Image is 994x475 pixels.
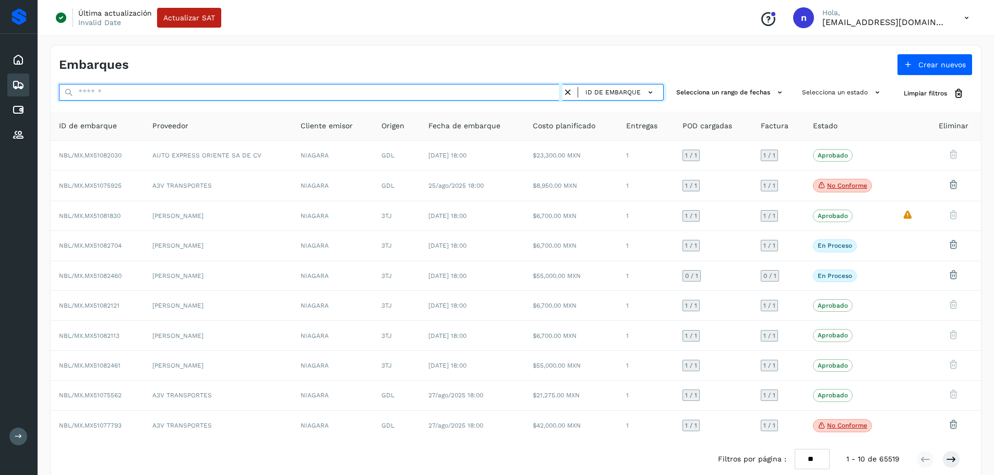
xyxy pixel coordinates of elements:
span: Cliente emisor [301,120,353,131]
p: Última actualización [78,8,152,18]
span: ID de embarque [59,120,117,131]
td: 1 [618,201,674,231]
span: Fecha de embarque [428,120,500,131]
span: NBL/MX.MX51075562 [59,392,122,399]
td: 1 [618,170,674,201]
span: 1 / 1 [763,392,775,398]
td: 1 [618,291,674,321]
td: NIAGARA [292,231,373,261]
td: A3V TRANSPORTES [144,411,292,441]
span: [DATE] 18:00 [428,152,466,159]
td: 3TJ [373,321,420,350]
td: NIAGARA [292,381,373,410]
p: Aprobado [818,212,848,220]
span: 1 / 1 [763,152,775,159]
span: 1 / 1 [763,302,775,309]
p: Aprobado [818,332,848,339]
td: $42,000.00 MXN [524,411,618,441]
span: 1 - 10 de 65519 [846,454,900,465]
td: NIAGARA [292,170,373,201]
p: En proceso [818,242,852,249]
td: 1 [618,141,674,170]
td: [PERSON_NAME] [144,261,292,291]
td: $6,700.00 MXN [524,291,618,321]
p: Aprobado [818,302,848,309]
button: Selecciona un rango de fechas [672,84,789,101]
span: 1 / 1 [685,152,697,159]
span: 1 / 1 [763,422,775,429]
td: [PERSON_NAME] [144,231,292,261]
td: [PERSON_NAME] [144,291,292,321]
td: $21,275.00 MXN [524,381,618,410]
span: NBL/MX.MX51082461 [59,362,121,369]
span: Actualizar SAT [163,14,215,21]
td: AUTO EXPRESS ORIENTE SA DE CV [144,141,292,170]
span: 25/ago/2025 18:00 [428,182,484,189]
span: NBL/MX.MX51082030 [59,152,122,159]
td: [PERSON_NAME] [144,321,292,350]
td: NIAGARA [292,141,373,170]
span: [DATE] 18:00 [428,302,466,309]
td: GDL [373,170,420,201]
td: 3TJ [373,351,420,381]
div: Embarques [7,74,29,96]
span: 0 / 1 [685,273,698,279]
button: Actualizar SAT [157,8,221,28]
td: NIAGARA [292,261,373,291]
button: Limpiar filtros [895,84,973,103]
span: [DATE] 18:00 [428,212,466,220]
p: No conforme [827,182,867,189]
span: Factura [761,120,788,131]
td: 1 [618,261,674,291]
span: 1 / 1 [763,182,775,189]
td: NIAGARA [292,321,373,350]
td: NIAGARA [292,201,373,231]
h4: Embarques [59,57,129,72]
td: 1 [618,231,674,261]
span: NBL/MX.MX51077793 [59,422,122,429]
td: [PERSON_NAME] [144,351,292,381]
td: 3TJ [373,291,420,321]
span: 1 / 1 [685,302,697,309]
td: $8,950.00 MXN [524,170,618,201]
button: Selecciona un estado [798,84,887,101]
span: 1 / 1 [685,182,697,189]
td: GDL [373,411,420,441]
span: 1 / 1 [685,333,697,339]
td: $6,700.00 MXN [524,201,618,231]
span: Limpiar filtros [904,89,947,98]
td: [PERSON_NAME] [144,201,292,231]
p: No conforme [827,422,867,429]
td: $55,000.00 MXN [524,261,618,291]
span: 1 / 1 [685,213,697,219]
span: NBL/MX.MX51075925 [59,182,122,189]
span: 1 / 1 [685,422,697,429]
span: [DATE] 18:00 [428,362,466,369]
p: niagara+prod@solvento.mx [822,17,948,27]
span: [DATE] 18:00 [428,272,466,279]
td: 3TJ [373,261,420,291]
td: 1 [618,411,674,441]
td: GDL [373,381,420,410]
span: [DATE] 18:00 [428,242,466,249]
span: NBL/MX.MX51082460 [59,272,122,279]
p: Hola, [822,8,948,17]
span: ID de embarque [585,88,641,97]
p: Invalid Date [78,18,121,27]
button: Crear nuevos [897,54,973,76]
p: En proceso [818,272,852,279]
span: 27/ago/2025 18:00 [428,392,483,399]
span: 1 / 1 [763,242,775,249]
span: Proveedor [152,120,188,131]
div: Cuentas por pagar [7,99,29,121]
td: A3V TRANSPORTES [144,381,292,410]
td: 1 [618,351,674,381]
td: $23,300.00 MXN [524,141,618,170]
td: $55,000.00 MXN [524,351,618,381]
span: 27/ago/2025 18:00 [428,422,483,429]
span: Costo planificado [533,120,595,131]
span: Origen [381,120,404,131]
span: 0 / 1 [763,273,776,279]
p: Aprobado [818,392,848,399]
td: GDL [373,141,420,170]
